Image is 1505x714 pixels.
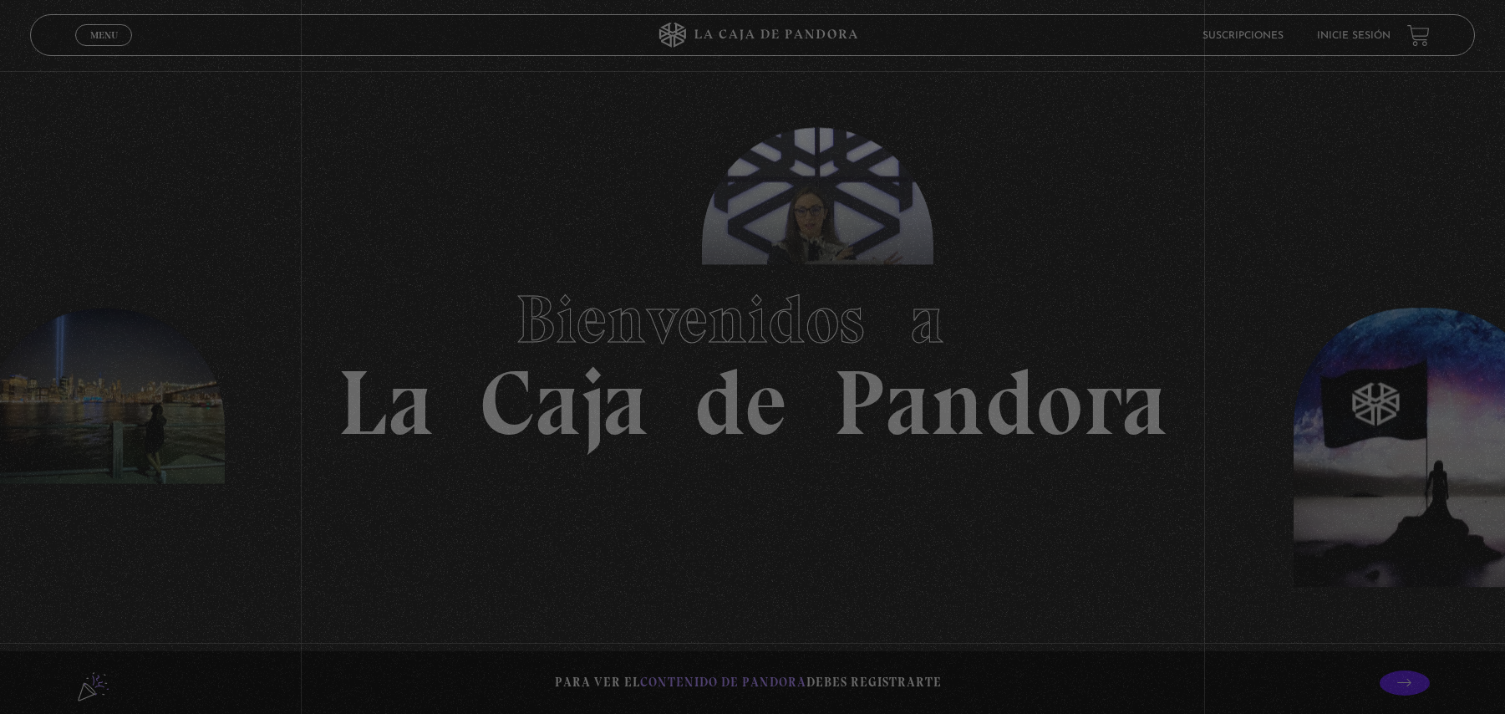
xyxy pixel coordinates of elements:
span: Cerrar [84,44,124,56]
span: contenido de Pandora [640,675,806,690]
p: Para ver el debes registrarte [555,671,942,694]
h1: La Caja de Pandora [338,265,1167,449]
a: View your shopping cart [1407,24,1430,47]
a: Suscripciones [1202,31,1284,41]
a: Inicie sesión [1317,31,1391,41]
span: Bienvenidos a [516,279,990,360]
span: Menu [90,30,118,40]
